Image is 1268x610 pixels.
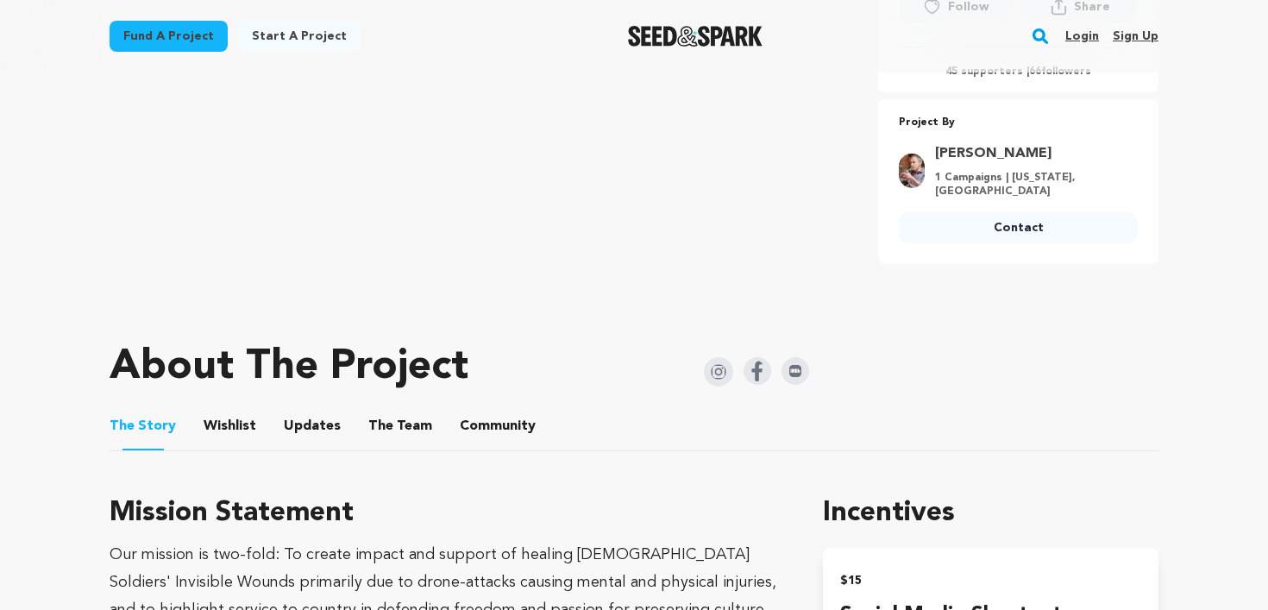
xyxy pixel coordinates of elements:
[935,143,1127,164] a: Goto Ron Hirschberg profile
[899,154,925,188] img: d427a794b4377ee6.jpg
[704,357,733,387] img: Seed&Spark Instagram Icon
[191,102,291,113] div: Keywords by Traffic
[899,113,1138,133] p: Project By
[1065,22,1099,50] a: Login
[204,416,256,437] span: Wishlist
[48,28,85,41] div: v 4.0.25
[628,26,763,47] a: Seed&Spark Homepage
[823,493,1158,534] h1: Incentives
[238,21,361,52] a: Start a project
[368,416,432,437] span: Team
[744,357,771,385] img: Seed&Spark Facebook Icon
[110,416,135,437] span: The
[284,416,341,437] span: Updates
[782,357,809,385] img: Seed&Spark IMDB Icon
[66,102,154,113] div: Domain Overview
[28,45,41,59] img: website_grey.svg
[110,21,228,52] a: Fund a project
[110,416,176,437] span: Story
[28,28,41,41] img: logo_orange.svg
[460,416,536,437] span: Community
[47,100,60,114] img: tab_domain_overview_orange.svg
[1113,22,1158,50] a: Sign up
[172,100,185,114] img: tab_keywords_by_traffic_grey.svg
[899,212,1138,243] a: Contact
[110,493,782,534] h3: Mission Statement
[45,45,190,59] div: Domain: [DOMAIN_NAME]
[110,347,468,388] h1: About The Project
[628,26,763,47] img: Seed&Spark Logo Dark Mode
[368,416,393,437] span: The
[935,171,1127,198] p: 1 Campaigns | [US_STATE], [GEOGRAPHIC_DATA]
[840,569,1141,593] h2: $15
